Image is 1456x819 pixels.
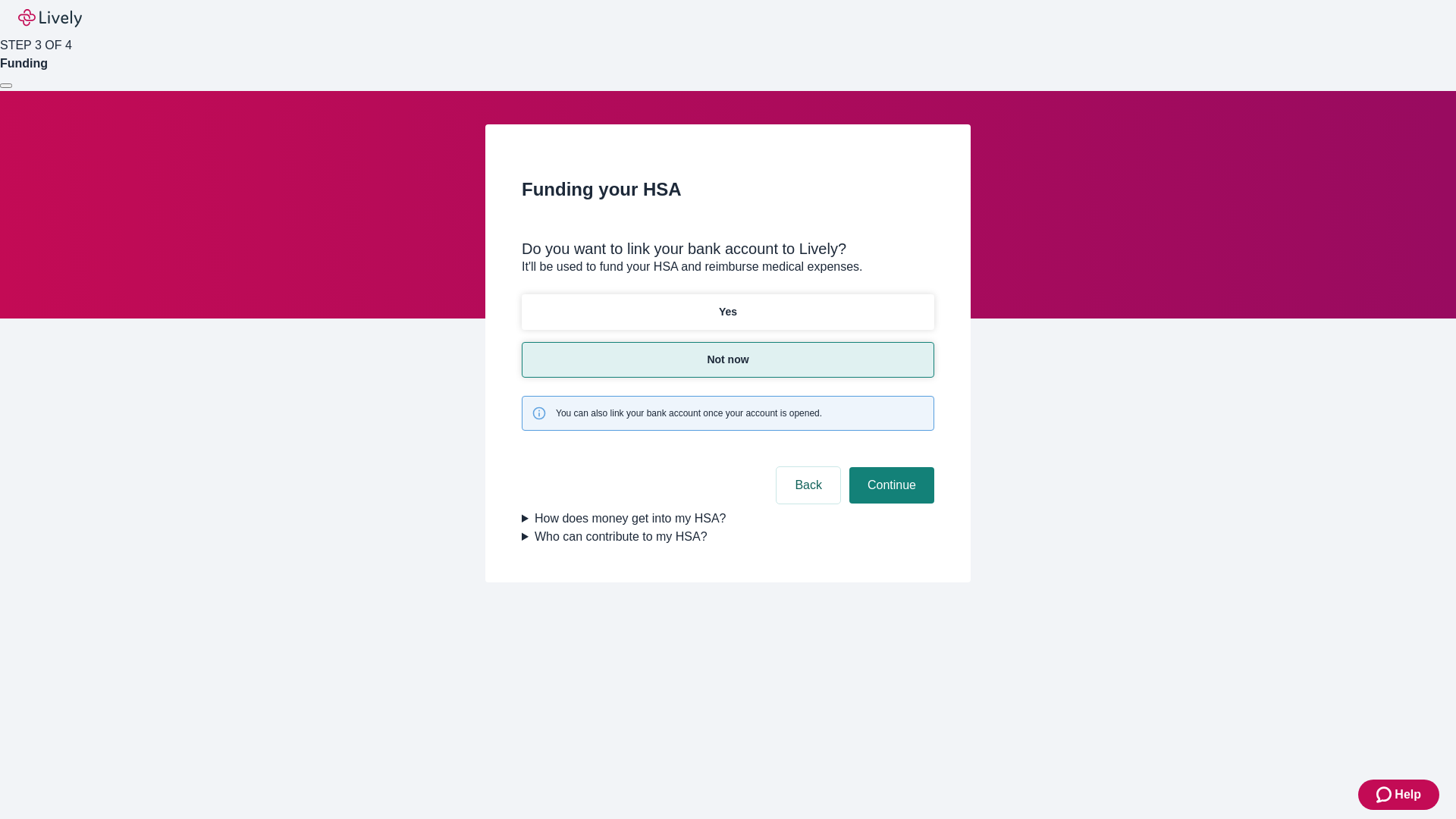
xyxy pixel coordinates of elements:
summary: How does money get into my HSA? [522,510,934,528]
span: Help [1395,786,1421,804]
button: Not now [522,342,934,378]
button: Yes [522,294,934,330]
button: Continue [849,467,934,504]
button: Zendesk support iconHelp [1358,780,1439,810]
svg: Zendesk support icon [1376,786,1395,804]
p: It'll be used to fund your HSA and reimburse medical expenses. [522,258,934,276]
img: Lively [18,9,82,27]
p: Yes [719,304,737,320]
summary: Who can contribute to my HSA? [522,528,934,546]
h2: Funding your HSA [522,176,934,203]
div: Do you want to link your bank account to Lively? [522,240,934,258]
button: Back [777,467,840,504]
span: You can also link your bank account once your account is opened. [556,406,822,420]
p: Not now [707,352,748,368]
